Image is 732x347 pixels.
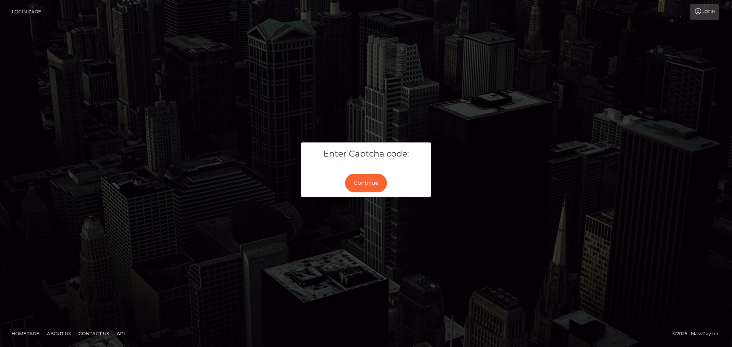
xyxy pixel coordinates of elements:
button: Continue [345,174,387,192]
a: Contact Us [75,328,112,339]
div: © 2025 , MassPay Inc. [673,329,726,338]
a: About Us [44,328,74,339]
a: API [114,328,128,339]
a: Homepage [8,328,42,339]
h5: Enter Captcha code: [307,148,425,160]
a: Login Page [12,4,41,20]
a: Login [690,4,719,20]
